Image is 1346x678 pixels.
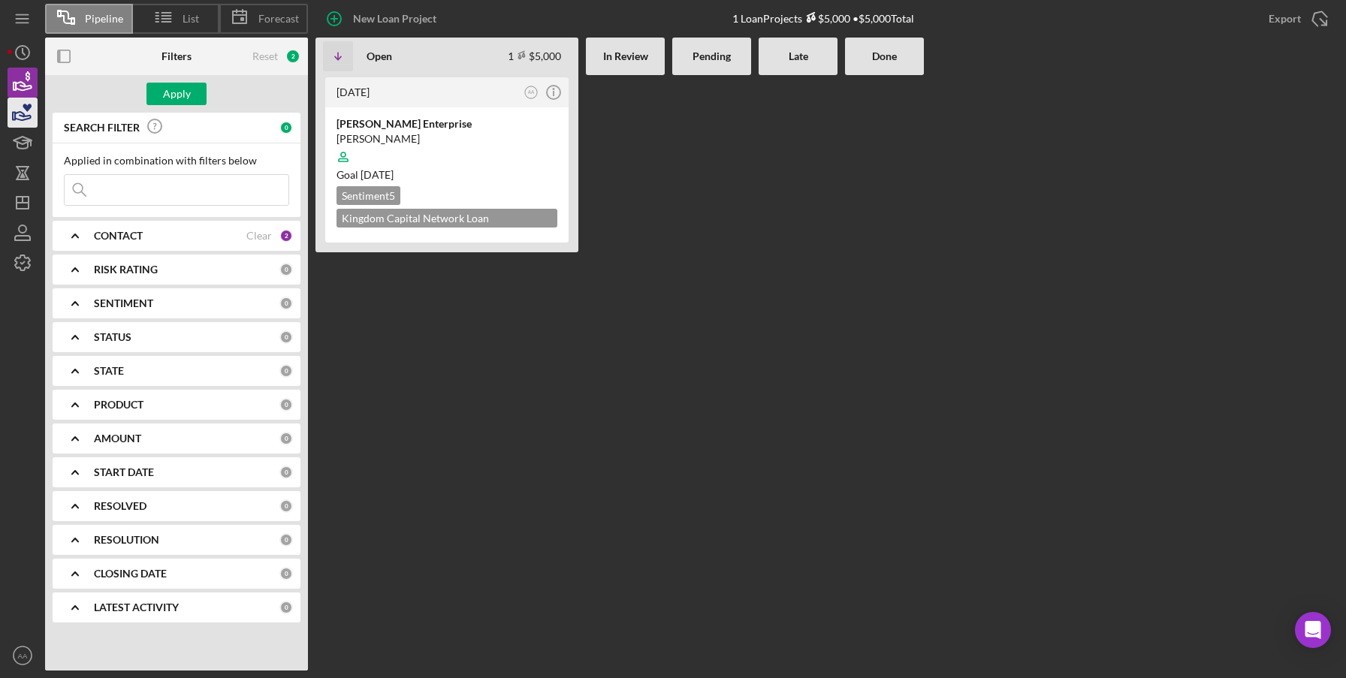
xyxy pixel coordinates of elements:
div: Sentiment 5 [336,186,400,205]
b: SENTIMENT [94,297,153,309]
button: AA [521,83,542,103]
button: New Loan Project [315,4,451,34]
div: Reset [252,50,278,62]
span: Forecast [258,13,299,25]
div: Applied in combination with filters below [64,155,289,167]
div: 0 [279,297,293,310]
div: Open Intercom Messenger [1295,612,1331,648]
div: [PERSON_NAME] [336,131,557,146]
b: In Review [603,50,648,62]
button: AA [8,640,38,670]
div: Kingdom Capital Network Loan Application $5,000 [336,209,557,228]
div: New Loan Project [353,4,436,34]
div: 0 [279,601,293,614]
div: [PERSON_NAME] Enterprise [336,116,557,131]
b: CONTACT [94,230,143,242]
button: Apply [146,83,207,105]
b: STATE [94,365,124,377]
b: Pending [693,50,731,62]
b: Late [789,50,808,62]
div: $5,000 [802,12,850,25]
b: AMOUNT [94,432,141,444]
div: 1 Loan Projects • $5,000 Total [732,12,914,25]
div: 2 [285,49,300,64]
b: RESOLVED [94,500,146,512]
div: 1 $5,000 [508,50,561,62]
div: 0 [279,330,293,344]
b: LATEST ACTIVITY [94,601,179,613]
div: 0 [279,466,293,479]
b: RISK RATING [94,264,158,276]
div: 0 [279,567,293,580]
div: 0 [279,432,293,445]
div: Export [1269,4,1301,34]
span: List [183,13,199,25]
div: 0 [279,533,293,547]
b: Done [872,50,897,62]
div: 0 [279,121,293,134]
div: Clear [246,230,272,242]
text: AA [18,652,28,660]
span: Pipeline [85,13,123,25]
b: RESOLUTION [94,534,159,546]
div: 2 [279,229,293,243]
div: 0 [279,499,293,513]
b: Open [367,50,392,62]
span: Goal [336,168,394,181]
div: 0 [279,364,293,378]
div: 0 [279,263,293,276]
b: PRODUCT [94,399,143,411]
b: CLOSING DATE [94,568,167,580]
a: [DATE]AA[PERSON_NAME] Enterprise[PERSON_NAME]Goal [DATE]Sentiment5Kingdom Capital Network Loan Ap... [323,75,571,245]
b: Filters [161,50,192,62]
time: 2025-07-02 17:37 [336,86,370,98]
b: STATUS [94,331,131,343]
button: Export [1254,4,1338,34]
time: 09/18/2025 [361,168,394,181]
text: AA [528,89,535,95]
b: START DATE [94,466,154,478]
b: SEARCH FILTER [64,122,140,134]
div: Apply [163,83,191,105]
div: 0 [279,398,293,411]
